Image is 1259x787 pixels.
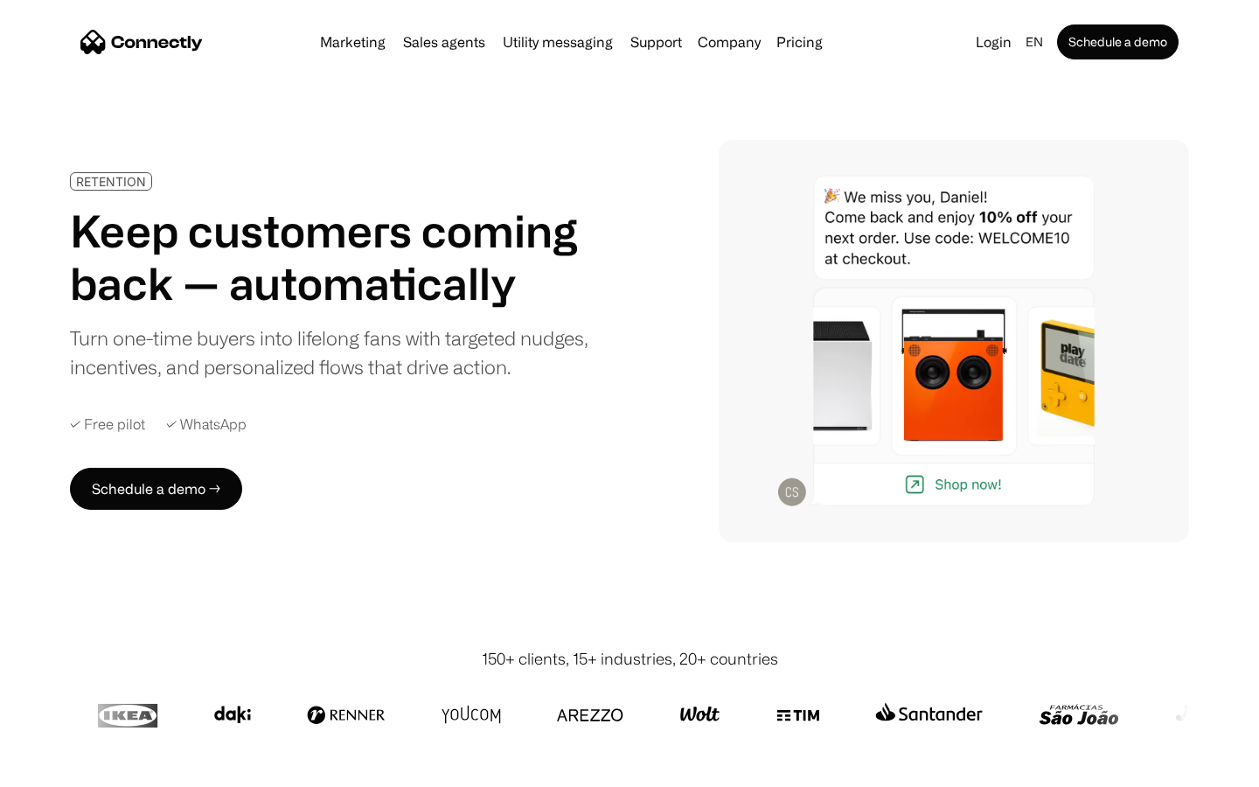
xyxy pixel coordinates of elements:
[482,647,778,671] div: 150+ clients, 15+ industries, 20+ countries
[70,205,602,310] h1: Keep customers coming back — automatically
[35,756,105,781] ul: Language list
[166,416,247,433] div: ✓ WhatsApp
[698,30,761,54] div: Company
[70,468,242,510] a: Schedule a demo →
[496,35,620,49] a: Utility messaging
[396,35,492,49] a: Sales agents
[969,30,1019,54] a: Login
[313,35,393,49] a: Marketing
[1026,30,1043,54] div: en
[623,35,689,49] a: Support
[17,755,105,781] aside: Language selected: English
[76,175,146,188] div: RETENTION
[70,324,602,381] div: Turn one-time buyers into lifelong fans with targeted nudges, incentives, and personalized flows ...
[1057,24,1179,59] a: Schedule a demo
[70,416,145,433] div: ✓ Free pilot
[769,35,830,49] a: Pricing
